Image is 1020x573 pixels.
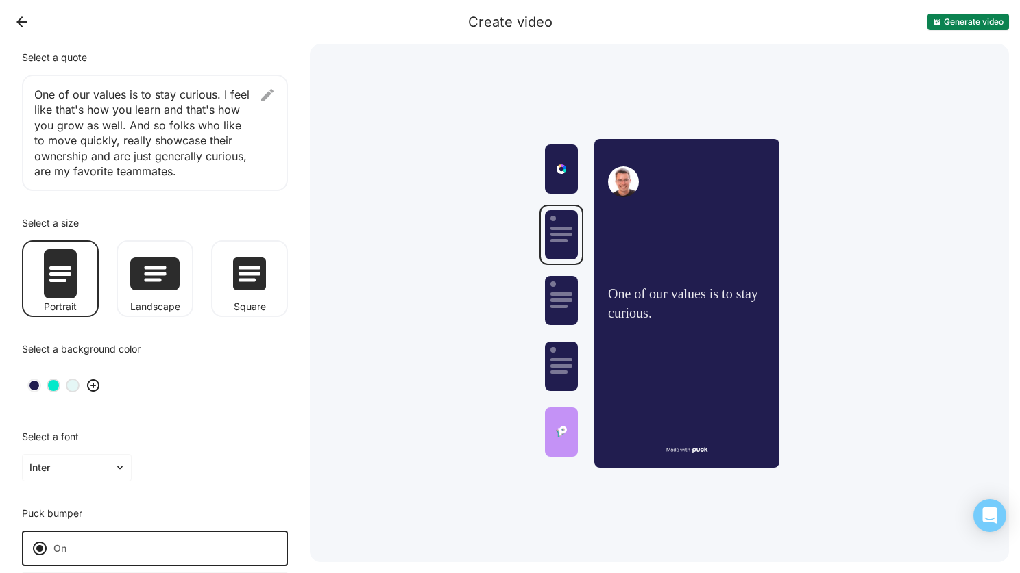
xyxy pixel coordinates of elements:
div: Portrait [22,302,99,311]
div: Landscape [117,302,193,311]
div: Square [211,302,288,311]
button: Back [11,11,33,33]
img: Portrait format [44,249,77,298]
div: Select a background color [22,344,288,361]
div: Puck bumper [22,509,288,525]
img: Logo thumbnail [557,164,566,174]
img: Landscape format [130,257,180,290]
img: img_made_with_puck-56b6JeU1.svg [666,446,708,453]
img: Square format [233,257,266,290]
img: Headshot [608,166,639,197]
button: Generate video [927,14,1009,30]
div: Create video [468,14,552,30]
div: Open Intercom Messenger [973,499,1006,532]
label: On [22,531,288,566]
div: One of our values is to stay curious. [608,284,766,322]
div: One of our values is to stay curious. I feel like that's how you learn and that's how you grow as... [22,75,288,191]
div: Select a size [22,218,288,235]
img: Puck bumper thumbnail [556,426,567,437]
div: Select a quote [22,53,288,69]
div: Select a font [22,432,288,448]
